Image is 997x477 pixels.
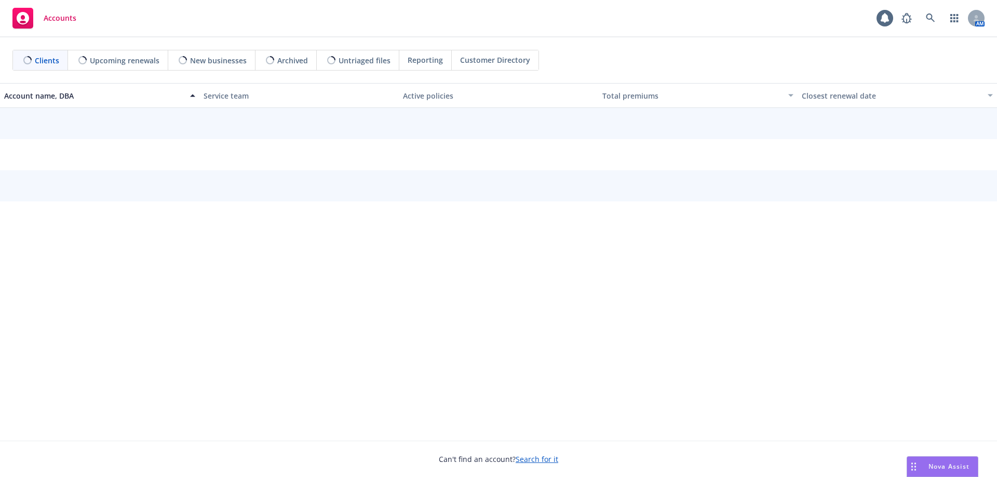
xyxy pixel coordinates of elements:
a: Search for it [516,454,558,464]
div: Closest renewal date [802,90,981,101]
span: New businesses [190,55,247,66]
a: Switch app [944,8,965,29]
div: Active policies [403,90,594,101]
span: Upcoming renewals [90,55,159,66]
span: Reporting [408,54,443,65]
span: Nova Assist [928,462,969,471]
a: Report a Bug [896,8,917,29]
div: Total premiums [602,90,782,101]
span: Archived [277,55,308,66]
button: Closest renewal date [798,83,997,108]
div: Service team [204,90,395,101]
button: Active policies [399,83,598,108]
button: Service team [199,83,399,108]
span: Clients [35,55,59,66]
button: Total premiums [598,83,798,108]
div: Account name, DBA [4,90,184,101]
span: Accounts [44,14,76,22]
button: Nova Assist [907,456,978,477]
a: Accounts [8,4,80,33]
span: Customer Directory [460,54,530,65]
a: Search [920,8,941,29]
span: Can't find an account? [439,454,558,465]
div: Drag to move [907,457,920,476]
span: Untriaged files [339,55,390,66]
